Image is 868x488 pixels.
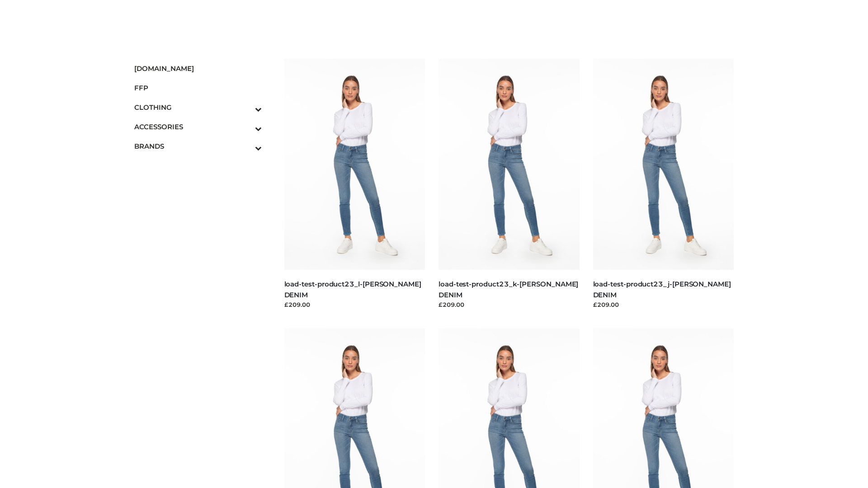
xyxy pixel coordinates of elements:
[439,300,580,309] div: £209.00
[593,300,734,309] div: £209.00
[134,78,262,98] a: FFP
[134,63,262,74] span: [DOMAIN_NAME]
[134,122,262,132] span: ACCESSORIES
[284,300,425,309] div: £209.00
[439,280,578,299] a: load-test-product23_k-[PERSON_NAME] DENIM
[230,98,262,117] button: Toggle Submenu
[134,98,262,117] a: CLOTHINGToggle Submenu
[134,102,262,113] span: CLOTHING
[134,141,262,151] span: BRANDS
[284,280,421,299] a: load-test-product23_l-[PERSON_NAME] DENIM
[134,83,262,93] span: FFP
[593,280,731,299] a: load-test-product23_j-[PERSON_NAME] DENIM
[134,59,262,78] a: [DOMAIN_NAME]
[230,136,262,156] button: Toggle Submenu
[134,136,262,156] a: BRANDSToggle Submenu
[230,117,262,136] button: Toggle Submenu
[134,117,262,136] a: ACCESSORIESToggle Submenu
